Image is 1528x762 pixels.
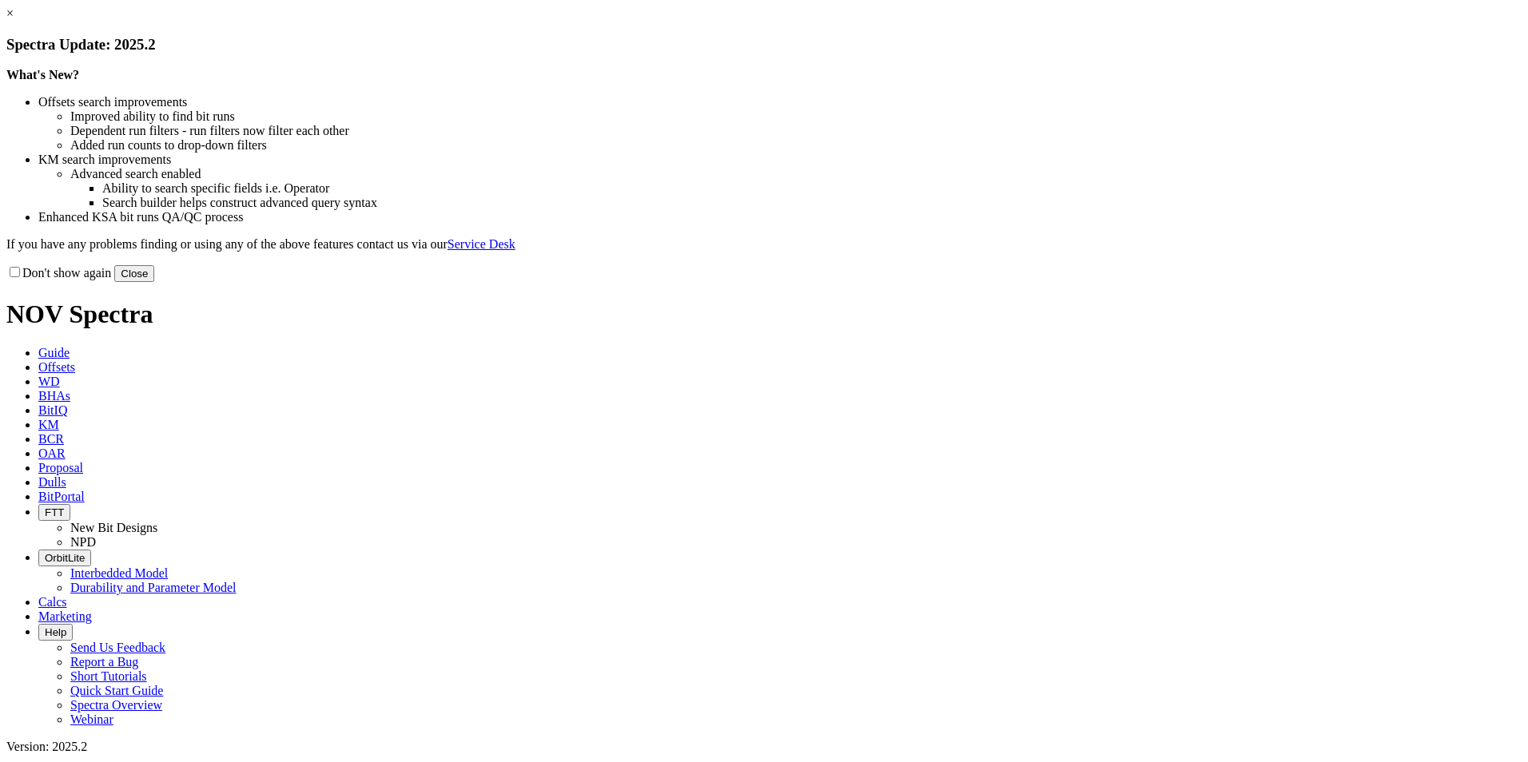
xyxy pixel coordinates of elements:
p: If you have any problems finding or using any of the above features contact us via our [6,237,1522,252]
span: OAR [38,446,66,460]
label: Don't show again [6,266,111,280]
li: KM search improvements [38,153,1522,167]
li: Added run counts to drop-down filters [70,138,1522,153]
span: Marketing [38,609,92,623]
h3: Spectra Update: 2025.2 [6,36,1522,54]
a: Service Desk [448,237,515,251]
a: Webinar [70,712,113,726]
span: BitPortal [38,490,85,503]
span: Help [45,626,66,638]
a: × [6,6,14,20]
a: Interbedded Model [70,566,168,580]
a: New Bit Designs [70,521,157,534]
span: Calcs [38,595,67,609]
span: Dulls [38,475,66,489]
li: Enhanced KSA bit runs QA/QC process [38,210,1522,224]
a: Durability and Parameter Model [70,581,237,594]
span: FTT [45,506,64,518]
a: Send Us Feedback [70,641,165,654]
span: Guide [38,346,70,359]
a: Short Tutorials [70,669,147,683]
a: NPD [70,535,96,549]
h1: NOV Spectra [6,300,1522,329]
a: Report a Bug [70,655,138,669]
input: Don't show again [10,267,20,277]
a: Spectra Overview [70,698,162,712]
span: BCR [38,432,64,446]
span: KM [38,418,59,431]
span: WD [38,375,60,388]
li: Improved ability to find bit runs [70,109,1522,124]
button: Close [114,265,154,282]
a: Quick Start Guide [70,684,163,697]
span: OrbitLite [45,552,85,564]
span: BitIQ [38,403,67,417]
span: Offsets [38,360,75,374]
div: Version: 2025.2 [6,740,1522,754]
li: Ability to search specific fields i.e. Operator [102,181,1522,196]
li: Offsets search improvements [38,95,1522,109]
li: Search builder helps construct advanced query syntax [102,196,1522,210]
span: BHAs [38,389,70,403]
strong: What's New? [6,68,79,81]
li: Advanced search enabled [70,167,1522,181]
li: Dependent run filters - run filters now filter each other [70,124,1522,138]
span: Proposal [38,461,83,474]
